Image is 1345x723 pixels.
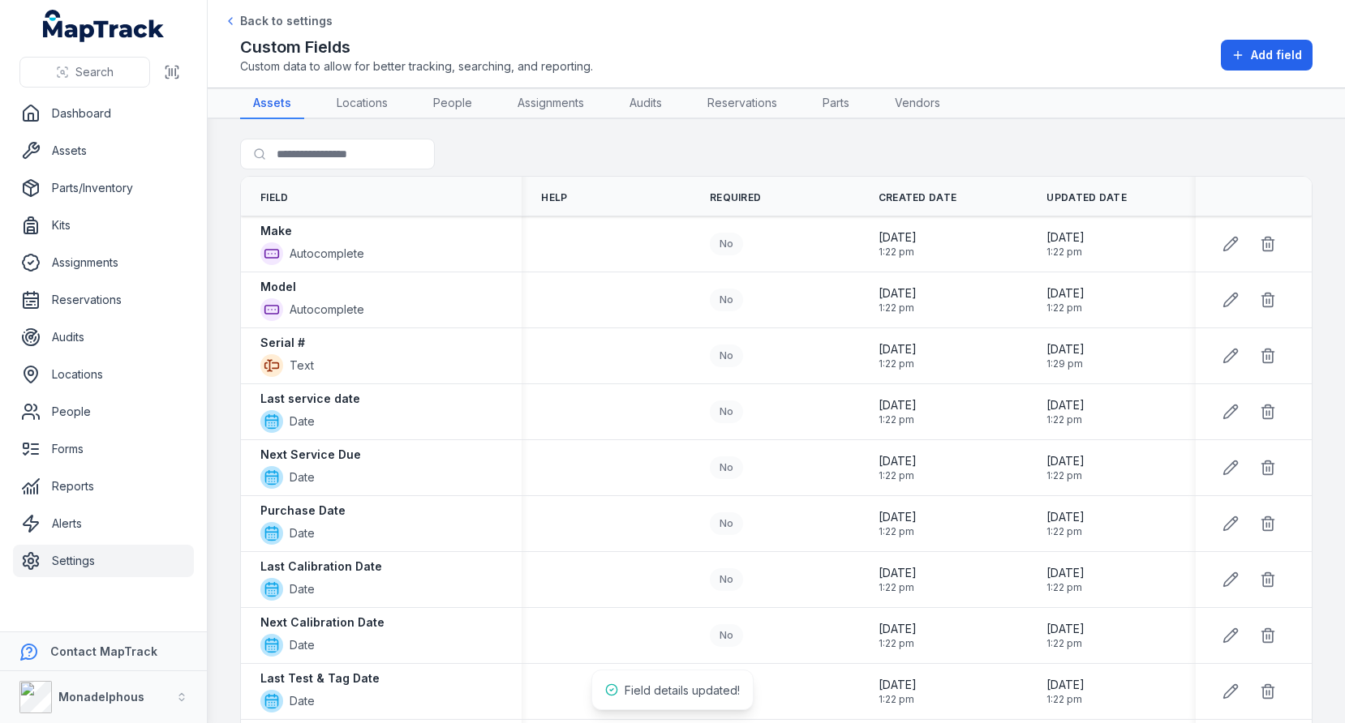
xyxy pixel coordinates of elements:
a: Assets [240,88,304,119]
span: 1:22 pm [1046,246,1085,259]
time: 19/09/2025, 1:22:32 pm [1046,677,1085,706]
span: [DATE] [879,621,917,637]
time: 19/09/2025, 1:29:07 pm [1046,341,1085,370]
span: Help [541,191,567,204]
span: [DATE] [1046,285,1085,302]
strong: Contact MapTrack [50,644,157,658]
span: Date [290,413,315,430]
time: 19/09/2025, 1:22:32 pm [879,509,917,538]
span: 1:22 pm [879,693,917,706]
span: Date [290,469,315,486]
span: Autocomplete [290,246,364,262]
span: Updated Date [1046,191,1127,204]
span: [DATE] [879,341,917,357]
time: 19/09/2025, 1:22:32 pm [1046,509,1085,538]
time: 19/09/2025, 1:22:32 pm [1046,229,1085,259]
span: [DATE] [1046,621,1085,637]
div: No [710,344,743,367]
a: Locations [324,88,401,119]
div: No [710,456,743,479]
span: Field [260,191,289,204]
span: [DATE] [879,453,917,469]
div: No [710,289,743,311]
time: 19/09/2025, 1:22:32 pm [879,341,917,370]
span: Date [290,525,315,541]
a: Reservations [13,284,194,316]
strong: Serial # [260,335,305,351]
span: 1:22 pm [879,302,917,314]
h2: Custom Fields [240,36,593,58]
time: 19/09/2025, 1:22:32 pm [879,621,917,650]
span: Date [290,581,315,597]
a: Reservations [694,88,790,119]
time: 19/09/2025, 1:22:32 pm [879,229,917,259]
span: Created Date [879,191,957,204]
a: Audits [617,88,675,119]
span: [DATE] [879,509,917,525]
span: Required [710,191,761,204]
div: No [710,512,743,535]
span: Autocomplete [290,302,364,318]
span: [DATE] [1046,565,1085,581]
span: 1:22 pm [1046,302,1085,314]
a: Back to settings [224,13,333,29]
button: Search [19,57,150,88]
div: No [710,400,743,423]
time: 19/09/2025, 1:22:32 pm [879,285,917,314]
a: People [13,396,194,428]
time: 19/09/2025, 1:22:32 pm [1046,285,1085,314]
a: Parts/Inventory [13,172,194,204]
a: Audits [13,321,194,353]
span: Back to settings [240,13,333,29]
div: No [710,568,743,591]
span: [DATE] [879,677,917,693]
time: 19/09/2025, 1:22:32 pm [1046,621,1085,650]
span: [DATE] [1046,509,1085,525]
span: [DATE] [879,565,917,581]
span: Field details updated! [625,683,740,697]
span: [DATE] [879,229,917,246]
a: Locations [13,358,194,391]
span: Search [75,64,114,80]
time: 19/09/2025, 1:22:32 pm [879,565,917,594]
span: 1:22 pm [879,246,917,259]
a: Assets [13,135,194,167]
strong: Monadelphous [58,690,144,704]
a: Reports [13,470,194,503]
a: MapTrack [43,10,165,42]
span: Add field [1251,47,1302,63]
a: Parts [810,88,862,119]
a: Assignments [505,88,597,119]
span: [DATE] [1046,453,1085,469]
strong: Purchase Date [260,503,346,519]
strong: Next Calibration Date [260,614,385,631]
a: Vendors [882,88,953,119]
strong: Last Test & Tag Date [260,670,380,687]
span: 1:22 pm [1046,637,1085,650]
span: 1:22 pm [879,413,917,426]
span: 1:22 pm [879,357,917,370]
time: 19/09/2025, 1:22:32 pm [1046,453,1085,482]
strong: Next Service Due [260,447,361,463]
span: 1:22 pm [1046,693,1085,706]
a: Dashboard [13,97,194,130]
time: 19/09/2025, 1:22:32 pm [1046,397,1085,426]
strong: Make [260,223,292,239]
span: 1:22 pm [879,469,917,482]
span: 1:22 pm [1046,469,1085,482]
time: 19/09/2025, 1:22:32 pm [879,453,917,482]
span: [DATE] [1046,229,1085,246]
time: 19/09/2025, 1:22:32 pm [1046,565,1085,594]
span: [DATE] [879,285,917,302]
a: Alerts [13,507,194,540]
span: 1:22 pm [879,581,917,594]
a: Kits [13,209,194,242]
span: [DATE] [879,397,917,413]
span: 1:22 pm [1046,413,1085,426]
a: People [420,88,485,119]
span: 1:29 pm [1046,357,1085,370]
span: Date [290,637,315,653]
span: [DATE] [1046,677,1085,693]
span: 1:22 pm [879,637,917,650]
time: 19/09/2025, 1:22:32 pm [879,677,917,706]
